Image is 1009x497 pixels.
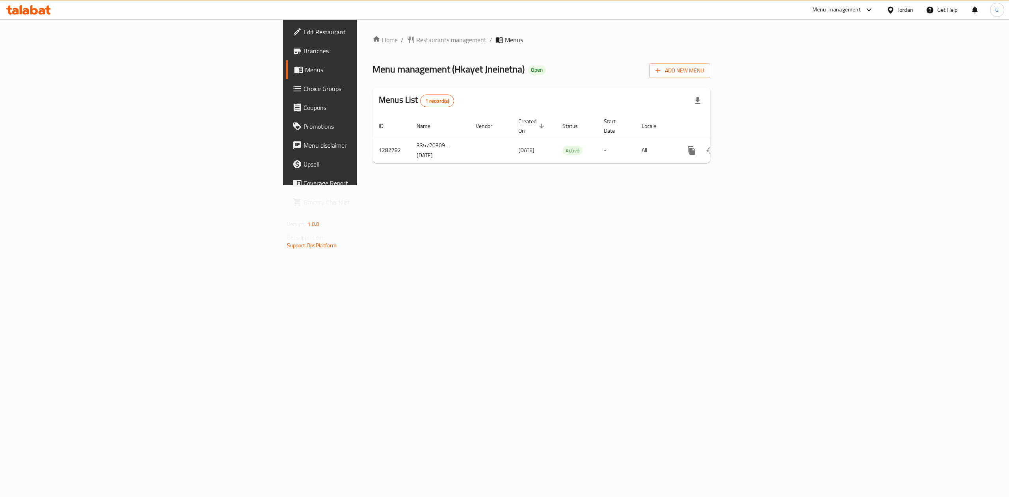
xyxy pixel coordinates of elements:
[286,193,452,211] a: Grocery Checklist
[518,145,534,155] span: [DATE]
[287,240,337,250] a: Support.OpsPlatform
[655,66,704,76] span: Add New Menu
[421,97,454,105] span: 1 record(s)
[562,146,583,155] span: Active
[505,35,523,45] span: Menus
[682,141,701,160] button: more
[635,138,676,163] td: All
[518,117,547,135] span: Created On
[528,65,546,75] div: Open
[287,219,306,229] span: Version:
[372,35,710,45] nav: breadcrumb
[604,117,626,135] span: Start Date
[303,84,445,93] span: Choice Groups
[598,138,635,163] td: -
[303,46,445,56] span: Branches
[305,65,445,74] span: Menus
[286,117,452,136] a: Promotions
[303,122,445,131] span: Promotions
[303,27,445,37] span: Edit Restaurant
[649,63,710,78] button: Add New Menu
[417,121,441,131] span: Name
[642,121,666,131] span: Locale
[286,41,452,60] a: Branches
[995,6,999,14] span: G
[379,94,454,107] h2: Menus List
[701,141,720,160] button: Change Status
[528,67,546,73] span: Open
[287,232,323,243] span: Get support on:
[303,103,445,112] span: Coupons
[303,141,445,150] span: Menu disclaimer
[812,5,861,15] div: Menu-management
[286,22,452,41] a: Edit Restaurant
[286,174,452,193] a: Coverage Report
[562,121,588,131] span: Status
[379,121,394,131] span: ID
[286,155,452,174] a: Upsell
[372,114,764,163] table: enhanced table
[688,91,707,110] div: Export file
[420,95,454,107] div: Total records count
[476,121,503,131] span: Vendor
[898,6,913,14] div: Jordan
[307,219,320,229] span: 1.0.0
[303,178,445,188] span: Coverage Report
[286,136,452,155] a: Menu disclaimer
[490,35,492,45] li: /
[303,159,445,169] span: Upsell
[286,60,452,79] a: Menus
[303,197,445,207] span: Grocery Checklist
[286,79,452,98] a: Choice Groups
[286,98,452,117] a: Coupons
[676,114,764,138] th: Actions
